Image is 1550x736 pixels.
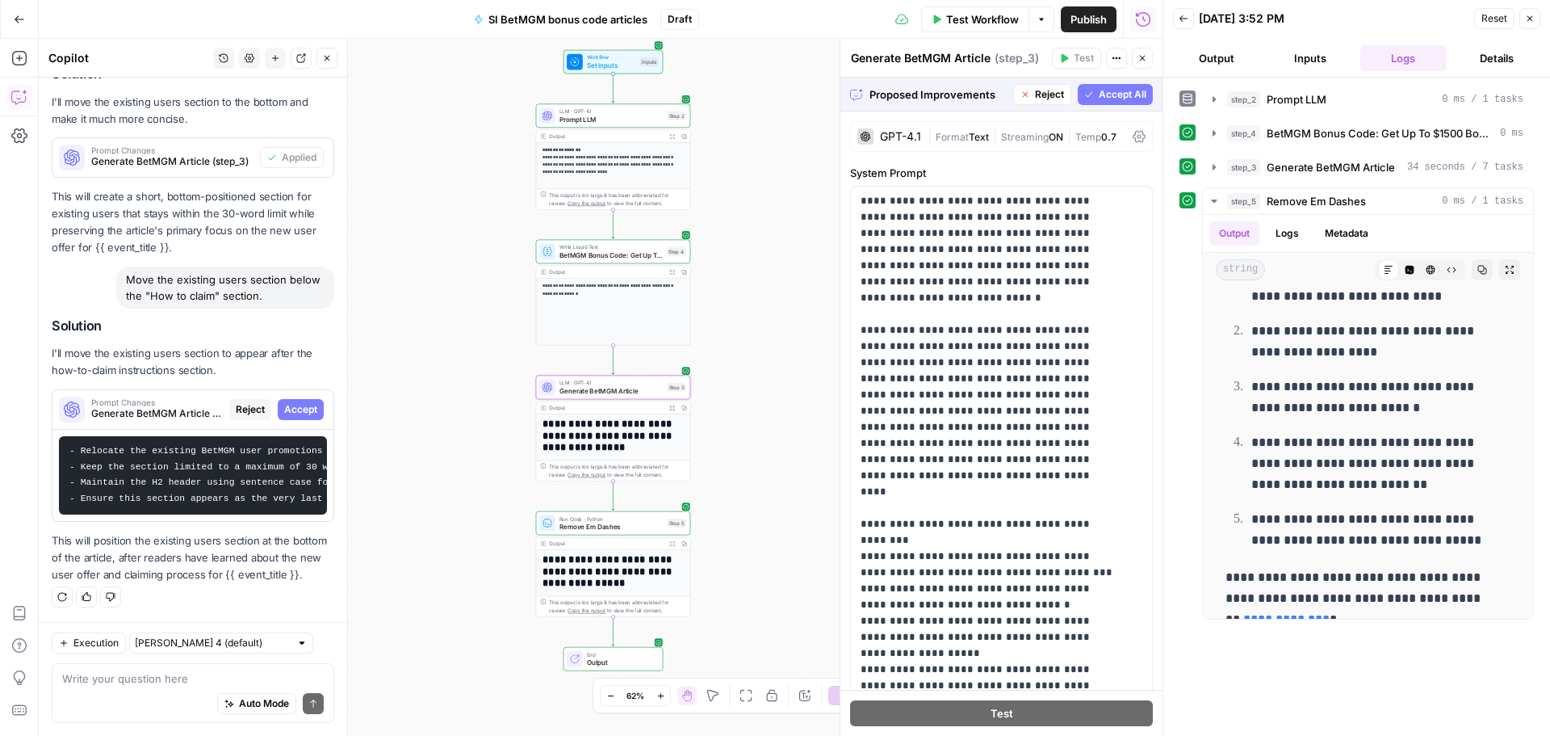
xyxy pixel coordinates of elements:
code: - Relocate the existing BetMGM user promotions section to appear after the how-to-claim instructi... [69,446,978,503]
span: Generate BetMGM Article (step_3) [91,406,223,421]
span: 0 ms / 1 tasks [1442,92,1523,107]
span: LLM · GPT-4.1 [559,107,664,116]
div: Output [549,404,663,412]
span: Streaming [1001,131,1049,143]
button: SI BetMGM bonus code articles [464,6,657,32]
span: BetMGM Bonus Code: Get Up To $1500 Bonus Bets Back for {{ event_title }} [559,250,663,260]
button: Execution [52,633,126,654]
p: I'll move the existing users section to the bottom and make it much more concise. [52,94,334,128]
button: Reset [1474,8,1514,29]
button: Test Workflow [921,6,1028,32]
g: Edge from step_5 to end [612,617,615,646]
span: Draft [668,12,692,27]
span: 62% [626,689,644,702]
button: 0 ms [1203,120,1533,146]
span: Output [587,658,655,667]
span: 0 ms / 1 tasks [1442,194,1523,208]
span: Set Inputs [587,61,636,70]
div: This output is too large & has been abbreviated for review. to view the full content. [549,463,685,479]
span: Prompt LLM [559,114,664,124]
button: Output [1209,221,1259,246]
button: Inputs [1267,45,1354,71]
g: Edge from step_2 to step_4 [612,209,615,238]
span: | [989,128,1001,144]
span: Reject [1035,87,1064,102]
span: BetMGM Bonus Code: Get Up To $1500 Bonus Bets Back for {{ event_title }} [1267,125,1493,141]
span: Test Workflow [946,11,1019,27]
span: ( step_3 ) [995,50,1039,66]
span: Workflow [587,53,636,61]
div: Step 3 [667,383,685,392]
div: Step 4 [667,247,686,256]
button: Reject [229,399,271,420]
g: Edge from step_4 to step_3 [612,346,615,375]
div: Output [549,540,663,548]
span: Test [991,705,1013,721]
span: Execution [73,636,119,650]
div: This output is too large & has been abbreviated for review. to view the full content. [549,599,685,615]
span: SI BetMGM bonus code articles [488,11,647,27]
p: This will position the existing users section at the bottom of the article, after readers have le... [52,532,334,583]
g: Edge from start to step_2 [612,74,615,103]
span: Temp [1075,131,1101,143]
div: Write Liquid TextBetMGM Bonus Code: Get Up To $1500 Bonus Bets Back for {{ event_title }}Step 4Ou... [536,240,691,346]
span: | [1063,128,1075,144]
span: Generate BetMGM Article [1267,159,1395,175]
button: 34 seconds / 7 tasks [1203,154,1533,180]
span: | [928,128,936,144]
span: Text [969,131,989,143]
span: Write Liquid Text [559,243,663,251]
button: Publish [1061,6,1116,32]
span: 0.7 [1101,131,1116,143]
span: Remove Em Dashes [1267,193,1366,209]
span: Auto Mode [239,696,289,711]
button: 0 ms / 1 tasks [1203,86,1533,112]
span: Prompt LLM [1267,91,1326,107]
span: step_5 [1227,193,1260,209]
div: This output is too large & has been abbreviated for review. to view the full content. [549,191,685,208]
span: Remove Em Dashes [559,522,664,532]
input: Claude Sonnet 4 (default) [135,635,290,651]
g: Edge from step_3 to step_5 [612,482,615,511]
span: Run Code · Python [559,515,664,523]
h2: Solution [52,318,334,334]
span: Generate BetMGM Article (step_3) [91,154,253,169]
span: Generate BetMGM Article [559,386,664,396]
span: End [587,650,655,658]
div: Output [549,268,663,276]
span: step_4 [1227,125,1260,141]
button: Auto Mode [217,693,296,714]
span: string [1216,259,1265,280]
div: 0 ms / 1 tasks [1203,215,1533,619]
button: Accept [278,399,324,420]
textarea: Generate BetMGM Article [851,50,991,66]
div: WorkflowSet InputsInputs [536,50,691,74]
span: Format [936,131,969,143]
span: Prompt Changes [91,398,223,406]
span: step_2 [1227,91,1260,107]
div: Step 5 [667,519,685,528]
span: Copy the output [568,472,605,477]
button: Details [1453,45,1540,71]
span: Publish [1070,11,1107,27]
div: Output [549,132,663,141]
p: I'll move the existing users section to appear after the how-to-claim instructions section. [52,345,334,379]
span: Prompt Changes [91,146,253,154]
div: Copilot [48,50,208,66]
span: step_3 [1227,159,1260,175]
button: Reject [1013,84,1071,105]
button: Applied [260,147,324,168]
span: Reset [1481,11,1507,26]
button: 0 ms / 1 tasks [1203,188,1533,214]
button: Test [850,700,1153,726]
button: Metadata [1315,221,1378,246]
span: Applied [282,150,316,165]
p: This will create a short, bottom-positioned section for existing users that stays within the 30-w... [52,188,334,257]
button: Test [1052,48,1101,69]
button: Output [1173,45,1260,71]
div: Inputs [640,57,659,66]
span: 34 seconds / 7 tasks [1407,160,1523,175]
span: Reject [236,402,265,417]
label: System Prompt [850,165,1153,181]
button: Accept All [1078,84,1153,105]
